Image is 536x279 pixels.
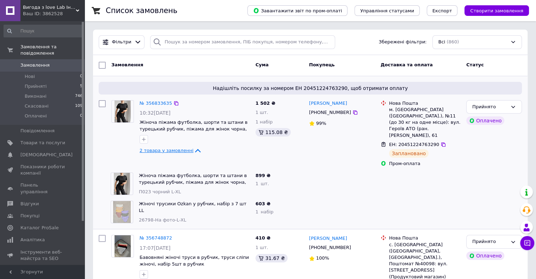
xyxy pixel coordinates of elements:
img: Фото товару [115,101,131,122]
input: Пошук за номером замовлення, ПІБ покупця, номером телефону, Email, номером накладної [150,35,335,49]
h1: Список замовлень [106,6,177,15]
span: П023 чорний L-XL [139,189,181,194]
span: Покупець [309,62,335,67]
span: Товари та послуги [20,140,65,146]
span: 1 502 ₴ [255,101,275,106]
span: Аналітика [20,237,45,243]
span: ЕН: 20451224763290 [389,142,439,147]
div: Прийнято [472,238,507,245]
a: Жіноча піжама футболка, шорти та штани в турецький рубчик, піжама для жінок чорна, комплект 3в1 ж... [140,120,247,138]
a: № 356748872 [140,235,172,241]
span: Показники роботи компанії [20,164,65,176]
span: 603 ₴ [255,201,271,206]
div: 31.67 ₴ [255,254,288,262]
span: Замовлення [20,62,50,68]
div: Оплачено [466,116,504,125]
span: 0 [80,73,82,80]
span: Всі [438,39,445,46]
span: Доставка та оплата [381,62,433,67]
span: Повідомлення [20,128,55,134]
span: 109 [75,103,82,109]
span: 1 шт. [255,110,268,115]
span: Управління статусами [360,8,414,13]
span: Статус [466,62,484,67]
img: Фото товару [115,235,131,257]
div: Заплановано [389,149,429,158]
img: Фото товару [113,201,131,223]
span: 10:32[DATE] [140,110,171,116]
img: Фото товару [114,173,130,195]
span: 1 набір [255,209,273,214]
img: website_grey.svg [11,18,17,24]
span: Скасовані [25,103,49,109]
span: Інструменти веб-майстра та SEO [20,249,65,262]
a: [PERSON_NAME] [309,235,347,242]
span: Панель управління [20,182,65,195]
button: Чат з покупцем [520,236,534,250]
span: Фільтри [112,39,131,46]
a: Бавовняні жіночі труси в рубчик, труси сліпи жіночі, набір 5шт в рубчик [140,255,249,267]
button: Створити замовлення [464,5,529,16]
div: 115.08 ₴ [255,128,291,137]
div: Прийнято [472,103,507,111]
span: Замовлення [111,62,143,67]
a: № 356833635 [140,101,172,106]
span: Оплачені [25,113,47,119]
a: Фото товару [111,235,134,257]
img: logo_orange.svg [11,11,17,17]
span: 899 ₴ [255,173,271,178]
button: Експорт [427,5,458,16]
div: [PHONE_NUMBER] [308,243,352,252]
span: 2 товара у замовленні [140,148,193,153]
span: 410 ₴ [255,235,271,241]
span: 1 шт. [255,245,268,250]
span: Замовлення та повідомлення [20,44,85,56]
button: Управління статусами [355,5,420,16]
div: Keywords by Traffic [78,42,119,46]
span: 746 [75,93,82,99]
div: v 4.0.25 [20,11,35,17]
a: 2 товара у замовленні [140,148,202,153]
div: м. [GEOGRAPHIC_DATA] ([GEOGRAPHIC_DATA].), №11 (до 30 кг на одне місце): вул. Героїв АТО (ран. [P... [389,107,461,139]
span: (860) [446,39,459,44]
span: Покупці [20,213,39,219]
div: Ваш ID: 3862528 [23,11,85,17]
span: Виконані [25,93,47,99]
span: Cума [255,62,269,67]
img: tab_keywords_by_traffic_grey.svg [70,41,76,47]
span: 100% [316,255,329,261]
div: Domain Overview [27,42,63,46]
div: Нова Пошта [389,100,461,107]
span: Збережені фільтри: [379,39,427,46]
span: Надішліть посилку за номером ЕН 20451224763290, щоб отримати оплату [101,85,519,92]
div: Нова Пошта [389,235,461,241]
a: Фото товару [111,100,134,123]
span: Відгуки [20,201,39,207]
span: 26798-На фото-L-XL [139,217,186,223]
div: [PHONE_NUMBER] [308,108,352,117]
div: Domain: [DOMAIN_NAME] [18,18,78,24]
span: [DEMOGRAPHIC_DATA] [20,152,73,158]
span: 1 шт. [255,181,269,186]
span: 0 [80,113,82,119]
a: [PERSON_NAME] [309,100,347,107]
span: Нові [25,73,35,80]
input: Пошук [4,25,83,37]
span: 5 [80,83,82,90]
span: Вигода з love Lab Інтернет-магазин сміливих подарунків [23,4,76,11]
img: tab_domain_overview_orange.svg [19,41,25,47]
span: Прийняті [25,83,47,90]
span: 99% [316,121,326,126]
div: Оплачено [466,251,504,260]
span: 17:07[DATE] [140,245,171,251]
a: Жіноча піжама футболка, шорти та штани в турецький рубчик, піжама для жінок чорна, комплект 3в1 ж... [139,173,247,191]
a: Створити замовлення [457,8,529,13]
div: Пром-оплата [389,160,461,167]
span: 1 набір [255,119,273,125]
span: Експорт [432,8,452,13]
span: Завантажити звіт по пром-оплаті [253,7,342,14]
span: Створити замовлення [470,8,523,13]
a: Жіночі трусики Ozkan у рубчик, набір з 7 шт LL [139,201,246,213]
